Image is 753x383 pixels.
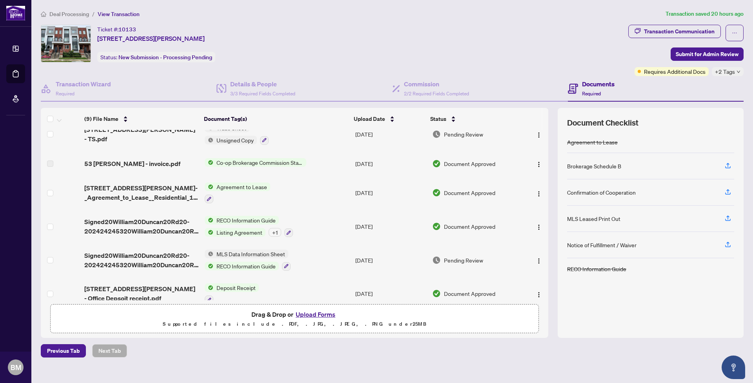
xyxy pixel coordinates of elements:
img: IMG-W12321822_1.jpg [41,25,91,62]
img: Logo [536,132,542,138]
img: Document Status [432,289,441,298]
th: Upload Date [351,108,427,130]
button: Upload Forms [293,309,338,319]
button: Open asap [722,356,745,379]
button: Logo [533,287,545,300]
span: Status [430,115,446,123]
span: Pending Review [444,256,483,264]
span: Listing Agreement [213,228,266,237]
button: Status IconTrade SheetStatus IconUnsigned Copy [205,124,269,145]
li: / [92,9,95,18]
img: Logo [536,292,542,298]
span: Co-op Brokerage Commission Statement [213,158,306,167]
td: [DATE] [352,277,429,311]
button: Logo [533,220,545,233]
span: (9) File Name [84,115,118,123]
span: Signed20William20Duncan20Rd20-202424245320William20Duncan20Rd20-20RECO20Information20Guide.pdf [84,217,198,236]
img: Status Icon [205,158,213,167]
button: Logo [533,157,545,170]
img: Logo [536,191,542,197]
button: Status IconCo-op Brokerage Commission Statement [205,158,306,167]
h4: Details & People [230,79,295,89]
td: [DATE] [352,243,429,277]
span: Required [56,91,75,97]
span: [STREET_ADDRESS][PERSON_NAME] [97,34,205,43]
img: logo [6,6,25,20]
h4: Commission [404,79,469,89]
button: Status IconMLS Data Information SheetStatus IconRECO Information Guide [205,250,291,271]
span: Deposit Receipt [213,283,259,292]
span: 53 [PERSON_NAME] - invoice.pdf [84,159,180,168]
span: Previous Tab [47,345,80,357]
span: Drag & Drop or [251,309,338,319]
button: Status IconAgreement to Lease [205,182,270,204]
h4: Documents [582,79,615,89]
img: Status Icon [205,262,213,270]
img: Logo [536,161,542,168]
span: Unsigned Copy [213,136,257,144]
img: Status Icon [205,216,213,224]
span: home [41,11,46,17]
img: Status Icon [205,283,213,292]
img: Status Icon [205,228,213,237]
div: + 1 [269,228,281,237]
span: [STREET_ADDRESS][PERSON_NAME] - TS.pdf [84,125,198,144]
span: 10133 [118,26,136,33]
span: Document Approved [444,188,495,197]
th: Document Tag(s) [201,108,351,130]
span: MLS Data Information Sheet [213,250,288,258]
span: New Submission - Processing Pending [118,54,212,61]
div: Ticket #: [97,25,136,34]
span: [STREET_ADDRESS][PERSON_NAME] - Office Depsoit receipt.pdf [84,284,198,303]
span: View Transaction [98,11,140,18]
button: Submit for Admin Review [671,47,744,61]
span: Required [582,91,601,97]
article: Transaction saved 20 hours ago [666,9,744,18]
button: Next Tab [92,344,127,357]
span: 3/3 Required Fields Completed [230,91,295,97]
span: down [737,70,740,74]
div: MLS Leased Print Out [567,214,620,223]
button: Status IconRECO Information GuideStatus IconListing Agreement+1 [205,216,293,237]
button: Logo [533,186,545,199]
span: Pending Review [444,130,483,139]
div: Transaction Communication [644,25,715,38]
td: [DATE] [352,176,429,210]
span: ellipsis [732,30,737,36]
span: Deal Processing [49,11,89,18]
span: Document Checklist [567,117,638,128]
img: Document Status [432,159,441,168]
img: Document Status [432,130,441,139]
div: Status: [97,52,215,62]
span: Document Approved [444,289,495,298]
h4: Transaction Wizard [56,79,111,89]
span: Document Approved [444,159,495,168]
div: Notice of Fulfillment / Waiver [567,241,637,249]
span: RECO Information Guide [213,216,279,224]
img: Document Status [432,188,441,197]
button: Logo [533,128,545,140]
button: Transaction Communication [628,25,721,38]
span: Requires Additional Docs [644,67,706,76]
div: Confirmation of Cooperation [567,188,636,197]
td: [DATE] [352,210,429,243]
span: 2/2 Required Fields Completed [404,91,469,97]
span: Document Approved [444,222,495,231]
img: Logo [536,258,542,264]
button: Previous Tab [41,344,86,357]
th: Status [427,108,520,130]
img: Document Status [432,256,441,264]
img: Logo [536,224,542,230]
button: Status IconDeposit Receipt [205,283,259,305]
span: [STREET_ADDRESS][PERSON_NAME]-_Agreement_to_Lease__Residential_12.pdf [84,183,198,202]
div: Brokerage Schedule B [567,162,621,170]
span: Agreement to Lease [213,182,270,191]
span: Drag & Drop orUpload FormsSupported files include .PDF, .JPG, .JPEG, .PNG under25MB [51,305,538,334]
td: [DATE] [352,117,429,151]
td: [DATE] [352,151,429,176]
button: Logo [533,254,545,266]
span: Signed20William20Duncan20Rd20-202424245320William20Duncan20Rd20-20RECO20Information20Guide.pdf [84,251,198,270]
span: RECO Information Guide [213,262,279,270]
span: Upload Date [354,115,385,123]
span: BM [11,362,21,373]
